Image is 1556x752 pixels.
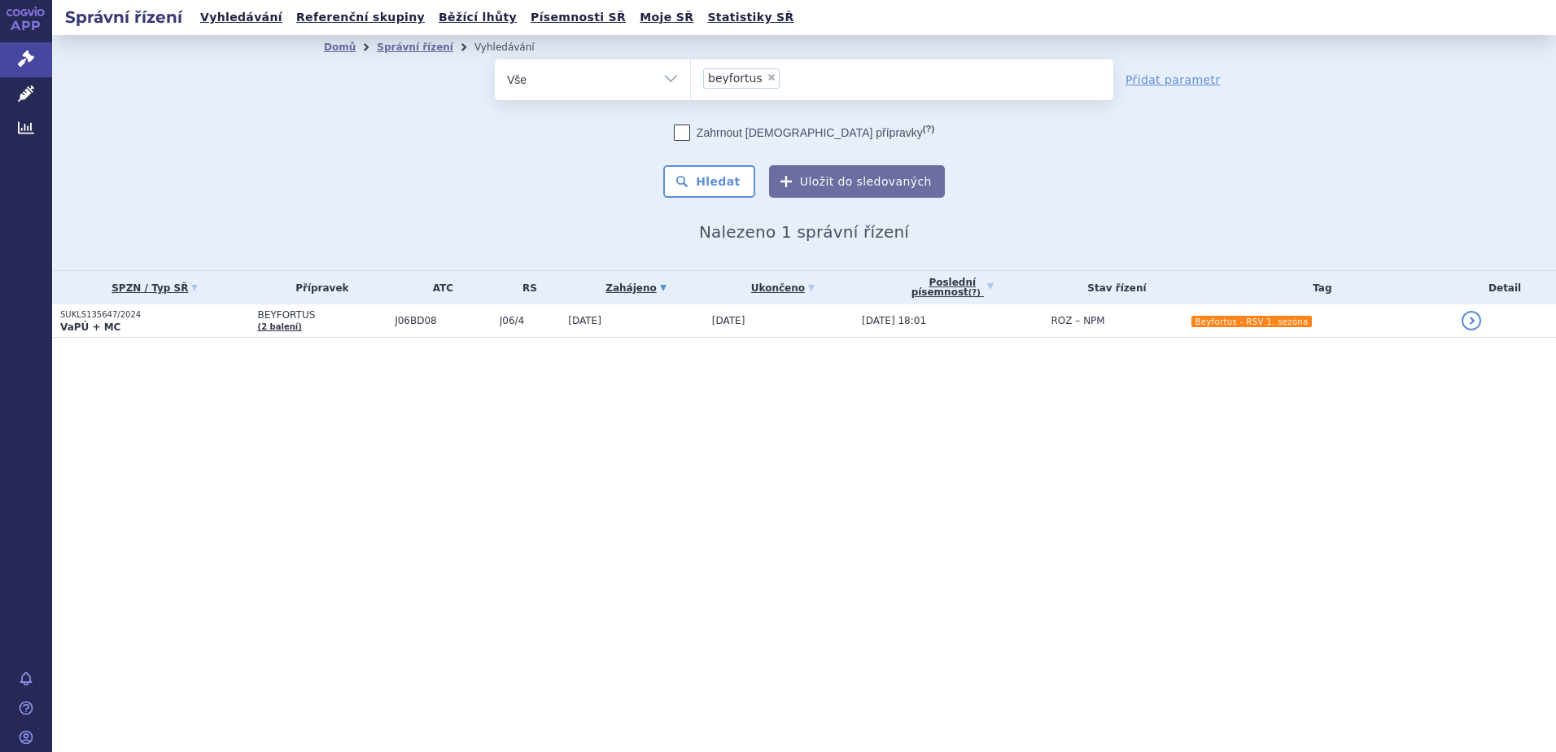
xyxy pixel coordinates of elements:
th: Stav řízení [1043,271,1183,304]
li: Vyhledávání [474,35,556,59]
a: Ukončeno [712,277,854,299]
a: Poslednípísemnost(?) [862,271,1042,304]
a: Písemnosti SŘ [526,7,631,28]
th: Přípravek [250,271,387,304]
button: Uložit do sledovaných [769,165,945,198]
span: ROZ – NPM [1051,315,1105,326]
a: Přidat parametr [1125,72,1221,88]
th: Tag [1182,271,1453,304]
p: SUKLS135647/2024 [60,309,250,321]
i: Beyfortus - RSV 1. sezóna [1191,316,1311,327]
span: [DATE] 18:01 [862,315,926,326]
h2: Správní řízení [52,6,195,28]
a: Vyhledávání [195,7,287,28]
input: beyfortus [785,68,793,88]
a: Domů [324,42,356,53]
span: × [767,72,776,82]
span: beyfortus [708,72,763,84]
abbr: (?) [923,124,934,134]
button: Hledat [663,165,755,198]
a: Běžící lhůty [434,7,522,28]
a: detail [1462,311,1481,330]
span: J06/4 [500,315,561,326]
a: Statistiky SŘ [702,7,798,28]
span: Nalezeno 1 správní řízení [699,222,909,242]
a: Zahájeno [568,277,703,299]
span: BEYFORTUS [258,309,387,321]
span: [DATE] [712,315,745,326]
span: J06BD08 [395,315,492,326]
th: ATC [387,271,492,304]
th: Detail [1453,271,1556,304]
abbr: (?) [968,288,981,298]
span: [DATE] [568,315,601,326]
a: Moje SŘ [635,7,698,28]
a: Správní řízení [377,42,453,53]
strong: VaPÚ + MC [60,321,120,333]
a: (2 balení) [258,322,302,331]
a: Referenční skupiny [291,7,430,28]
a: SPZN / Typ SŘ [60,277,250,299]
th: RS [492,271,561,304]
label: Zahrnout [DEMOGRAPHIC_DATA] přípravky [674,125,934,141]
